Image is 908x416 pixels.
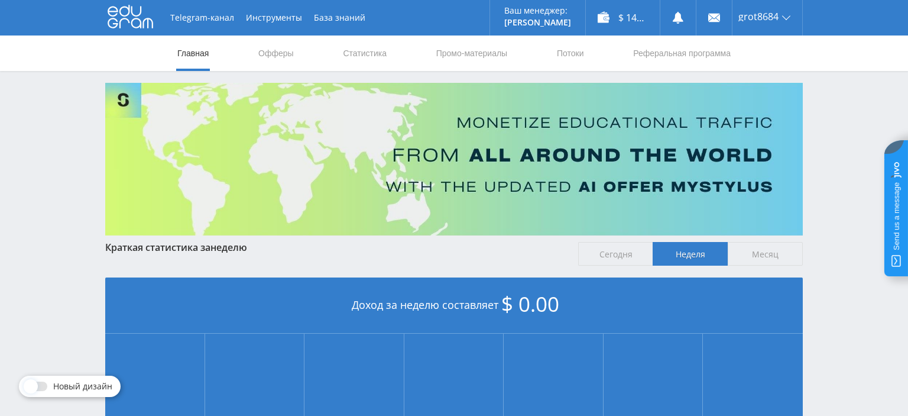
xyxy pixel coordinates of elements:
[176,36,210,71] a: Главная
[632,36,732,71] a: Реферальная программа
[501,290,559,318] span: $ 0.00
[105,242,566,253] div: Краткая статистика за
[257,36,295,71] a: Офферы
[728,242,803,266] span: Месяц
[210,241,247,254] span: неделю
[435,36,508,71] a: Промо-материалы
[504,6,571,15] p: Ваш менеджер:
[738,12,779,21] span: grot8684
[578,242,653,266] span: Сегодня
[653,242,728,266] span: Неделя
[504,18,571,27] p: [PERSON_NAME]
[53,382,112,391] span: Новый дизайн
[105,83,803,236] img: Banner
[342,36,388,71] a: Статистика
[556,36,585,71] a: Потоки
[105,278,803,334] div: Доход за неделю составляет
